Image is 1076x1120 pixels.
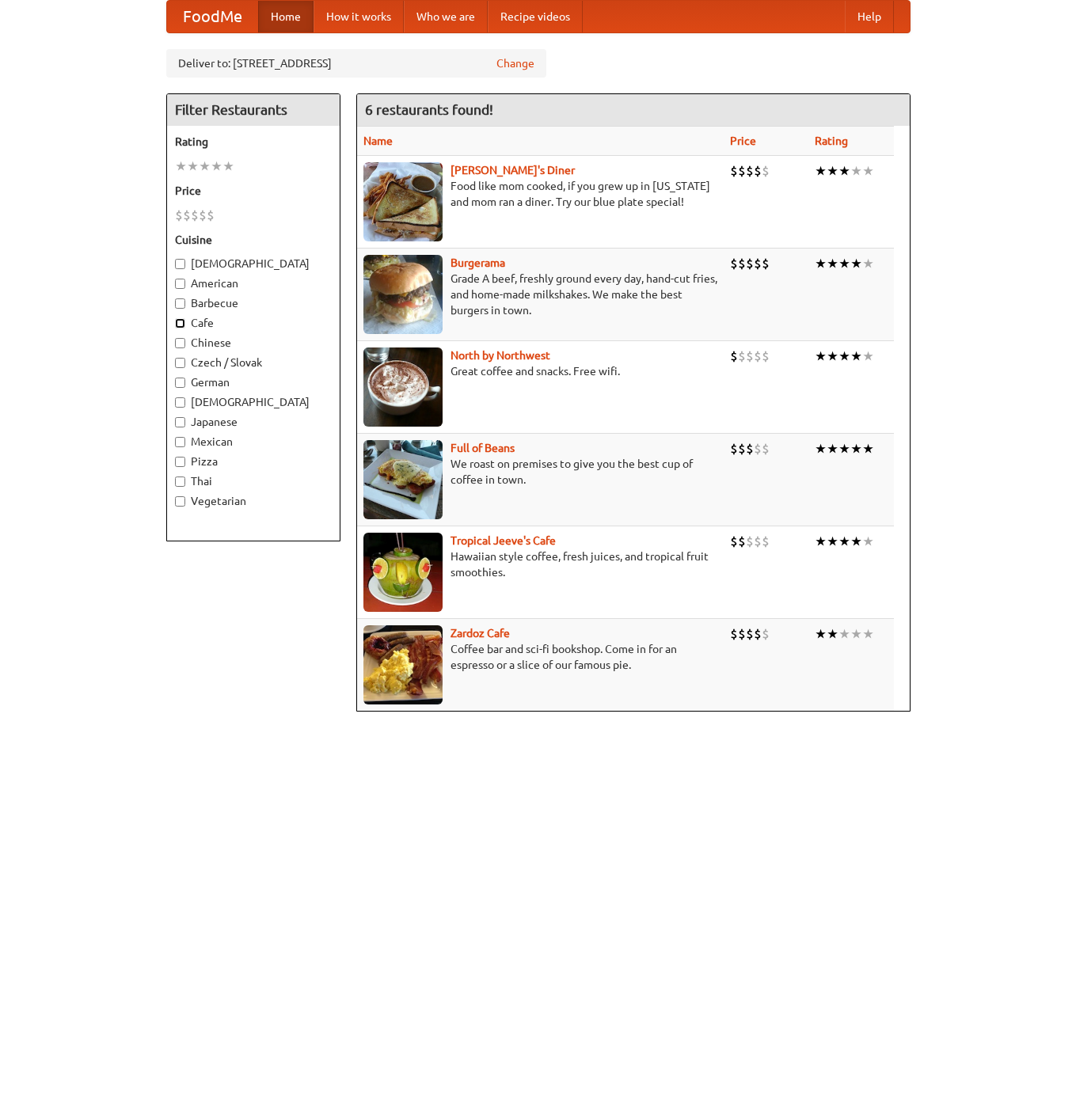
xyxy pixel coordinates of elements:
[363,625,443,704] img: zardoz.jpg
[404,1,488,32] a: Who we are
[838,162,850,180] li: ★
[175,397,185,408] input: [DEMOGRAPHIC_DATA]
[363,135,393,147] a: Name
[738,533,746,550] li: $
[175,318,185,328] input: Cafe
[815,440,827,457] li: ★
[815,255,827,272] li: ★
[175,378,185,388] input: German
[175,434,332,450] label: Mexican
[754,533,762,550] li: $
[451,442,515,454] b: Full of Beans
[738,255,746,272] li: $
[451,164,575,177] a: [PERSON_NAME]'s Diner
[365,102,493,117] ng-pluralize: 6 restaurants found!
[730,162,738,180] li: $
[815,347,827,365] li: ★
[730,440,738,457] li: $
[363,271,717,318] p: Grade A beef, freshly ground every day, hand-cut fries, and home-made milkshakes. We make the bes...
[862,625,874,643] li: ★
[363,533,443,612] img: jeeves.jpg
[762,347,770,365] li: $
[175,493,332,509] label: Vegetarian
[363,178,717,210] p: Food like mom cooked, if you grew up in [US_STATE] and mom ran a diner. Try our blue plate special!
[187,158,199,175] li: ★
[730,533,738,550] li: $
[730,135,756,147] a: Price
[746,625,754,643] li: $
[762,255,770,272] li: $
[451,349,550,362] b: North by Northwest
[815,533,827,550] li: ★
[451,256,505,269] a: Burgerama
[746,162,754,180] li: $
[815,625,827,643] li: ★
[314,1,404,32] a: How it works
[827,347,838,365] li: ★
[363,440,443,519] img: beans.jpg
[167,1,258,32] a: FoodMe
[815,162,827,180] li: ★
[845,1,894,32] a: Help
[738,162,746,180] li: $
[850,347,862,365] li: ★
[175,476,185,487] input: Thai
[175,298,185,309] input: Barbecue
[175,335,332,351] label: Chinese
[175,158,187,175] li: ★
[451,627,510,640] a: Zardoz Cafe
[222,158,234,175] li: ★
[730,625,738,643] li: $
[175,315,332,331] label: Cafe
[175,183,332,199] h5: Price
[199,158,211,175] li: ★
[175,496,185,507] input: Vegetarian
[862,255,874,272] li: ★
[746,533,754,550] li: $
[862,162,874,180] li: ★
[746,255,754,272] li: $
[762,440,770,457] li: $
[175,414,332,430] label: Japanese
[762,162,770,180] li: $
[363,347,443,427] img: north.jpg
[451,534,556,547] a: Tropical Jeeve's Cafe
[862,533,874,550] li: ★
[762,625,770,643] li: $
[363,549,717,580] p: Hawaiian style coffee, fresh juices, and tropical fruit smoothies.
[175,374,332,390] label: German
[738,440,746,457] li: $
[838,625,850,643] li: ★
[850,440,862,457] li: ★
[175,417,185,427] input: Japanese
[175,454,332,469] label: Pizza
[175,259,185,269] input: [DEMOGRAPHIC_DATA]
[754,440,762,457] li: $
[175,394,332,410] label: [DEMOGRAPHIC_DATA]
[862,347,874,365] li: ★
[838,255,850,272] li: ★
[746,440,754,457] li: $
[175,457,185,467] input: Pizza
[175,134,332,150] h5: Rating
[746,347,754,365] li: $
[175,355,332,370] label: Czech / Slovak
[199,207,207,224] li: $
[175,473,332,489] label: Thai
[363,363,717,379] p: Great coffee and snacks. Free wifi.
[175,275,332,291] label: American
[363,162,443,241] img: sallys.jpg
[838,347,850,365] li: ★
[211,158,222,175] li: ★
[488,1,583,32] a: Recipe videos
[167,94,340,126] h4: Filter Restaurants
[363,641,717,673] p: Coffee bar and sci-fi bookshop. Come in for an espresso or a slice of our famous pie.
[827,533,838,550] li: ★
[730,347,738,365] li: $
[762,533,770,550] li: $
[754,162,762,180] li: $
